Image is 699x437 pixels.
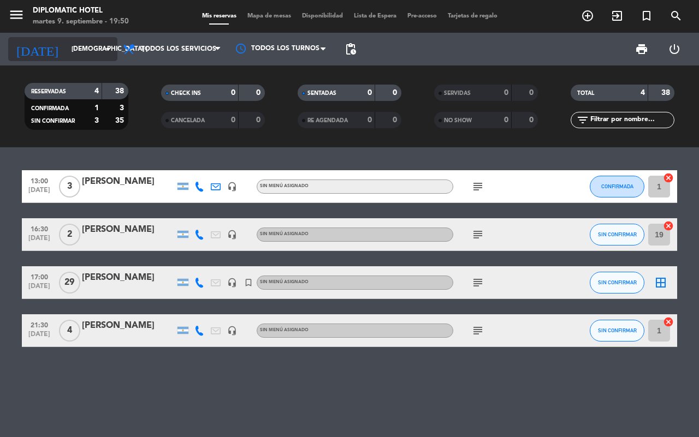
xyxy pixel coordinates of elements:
[31,106,69,111] span: CONFIRMADA
[640,9,653,22] i: turned_in_not
[402,13,442,19] span: Pre-acceso
[115,117,126,124] strong: 35
[641,89,645,97] strong: 4
[26,318,53,331] span: 21:30
[31,89,66,94] span: RESERVADAS
[590,272,644,294] button: SIN CONFIRMAR
[471,180,484,193] i: subject
[82,319,175,333] div: [PERSON_NAME]
[256,116,263,124] strong: 0
[227,278,237,288] i: headset_mic
[598,279,637,285] span: SIN CONFIRMAR
[82,271,175,285] div: [PERSON_NAME]
[244,278,253,288] i: turned_in_not
[82,175,175,189] div: [PERSON_NAME]
[590,320,644,342] button: SIN CONFIRMAR
[26,222,53,235] span: 16:30
[529,116,536,124] strong: 0
[504,89,508,97] strong: 0
[8,7,25,27] button: menu
[297,13,348,19] span: Disponibilidad
[260,280,309,284] span: Sin menú asignado
[444,91,471,96] span: SERVIDAS
[393,116,399,124] strong: 0
[59,224,80,246] span: 2
[590,224,644,246] button: SIN CONFIRMAR
[26,331,53,343] span: [DATE]
[576,113,589,127] i: filter_list
[393,89,399,97] strong: 0
[82,223,175,237] div: [PERSON_NAME]
[8,37,66,61] i: [DATE]
[368,116,372,124] strong: 0
[59,176,80,197] span: 3
[670,9,683,22] i: search
[33,5,129,16] div: Diplomatic Hotel
[231,89,235,97] strong: 0
[242,13,297,19] span: Mapa de mesas
[442,13,503,19] span: Tarjetas de regalo
[661,89,672,97] strong: 38
[94,87,99,95] strong: 4
[577,91,594,96] span: TOTAL
[368,89,372,97] strong: 0
[8,7,25,23] i: menu
[471,228,484,241] i: subject
[171,91,201,96] span: CHECK INS
[598,327,637,333] span: SIN CONFIRMAR
[601,183,633,189] span: CONFIRMADA
[26,187,53,199] span: [DATE]
[663,172,674,183] i: cancel
[94,117,99,124] strong: 3
[590,176,644,197] button: CONFIRMADA
[227,326,237,336] i: headset_mic
[26,174,53,187] span: 13:00
[654,276,667,289] i: border_all
[141,45,216,53] span: Todos los servicios
[504,116,508,124] strong: 0
[668,43,681,56] i: power_settings_new
[260,184,309,188] span: Sin menú asignado
[31,118,75,124] span: SIN CONFIRMAR
[307,118,348,123] span: RE AGENDADA
[663,220,674,231] i: cancel
[611,9,624,22] i: exit_to_app
[59,320,80,342] span: 4
[598,231,637,237] span: SIN CONFIRMAR
[663,316,674,327] i: cancel
[581,9,594,22] i: add_circle_outline
[59,272,80,294] span: 29
[227,230,237,240] i: headset_mic
[26,270,53,283] span: 17:00
[256,89,263,97] strong: 0
[120,104,126,112] strong: 3
[197,13,242,19] span: Mis reservas
[529,89,536,97] strong: 0
[33,16,129,27] div: martes 9. septiembre - 19:50
[260,232,309,236] span: Sin menú asignado
[658,33,691,65] div: LOG OUT
[260,328,309,332] span: Sin menú asignado
[227,182,237,191] i: headset_mic
[26,283,53,295] span: [DATE]
[635,43,648,56] span: print
[471,276,484,289] i: subject
[348,13,402,19] span: Lista de Espera
[26,235,53,247] span: [DATE]
[471,324,484,337] i: subject
[307,91,336,96] span: SENTADAS
[102,43,115,56] i: arrow_drop_down
[115,87,126,95] strong: 38
[171,118,205,123] span: CANCELADA
[444,118,472,123] span: NO SHOW
[94,104,99,112] strong: 1
[589,114,674,126] input: Filtrar por nombre...
[231,116,235,124] strong: 0
[344,43,357,56] span: pending_actions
